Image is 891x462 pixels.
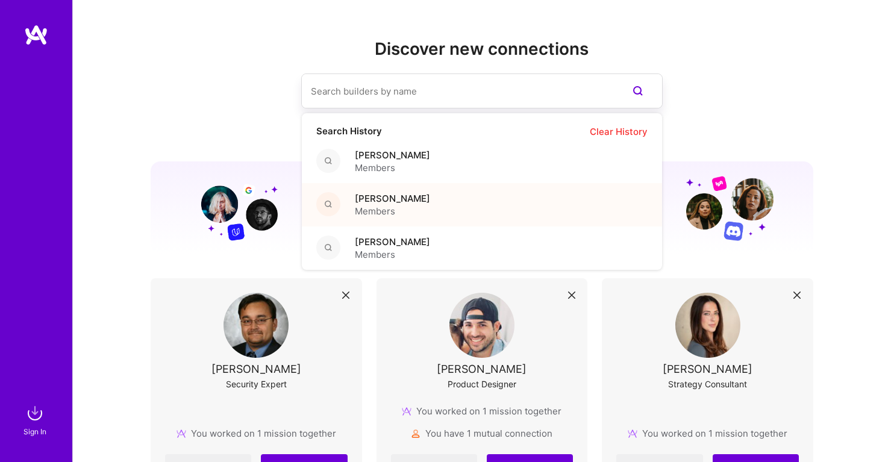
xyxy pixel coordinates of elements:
i: icon Close [793,292,801,299]
img: mission icon [402,407,411,416]
img: User Avatar [675,293,740,358]
i: icon Close [342,292,349,299]
h4: Search History [302,126,396,137]
div: [PERSON_NAME] [211,363,301,375]
span: [PERSON_NAME] [355,236,430,248]
span: [PERSON_NAME] [355,192,430,205]
i: icon SearchPurple [631,84,645,98]
img: Grow your network [190,175,278,241]
span: Clear History [590,125,648,138]
div: You worked on 1 mission together [402,405,561,417]
img: User Avatar [449,293,514,358]
img: sign in [23,401,47,425]
div: You worked on 1 mission together [628,427,787,440]
i: icon Close [568,292,575,299]
img: mutualConnections icon [411,429,420,439]
div: You have 1 mutual connection [411,427,552,440]
div: Security Expert [226,378,287,390]
span: [PERSON_NAME] [355,149,430,161]
img: User Avatar [224,293,289,358]
span: Members [355,161,430,174]
i: icon Search [325,244,332,251]
div: [PERSON_NAME] [437,363,527,375]
i: icon Search [325,157,332,164]
div: Strategy Consultant [668,378,747,390]
span: Members [355,205,430,217]
div: Product Designer [448,378,516,390]
div: Sign In [23,425,46,438]
div: You worked on 1 mission together [177,427,336,440]
img: mission icon [628,429,637,439]
a: sign inSign In [25,401,47,438]
input: Search builders by name [311,76,605,107]
img: mission icon [177,429,186,439]
img: Grow your network [686,175,774,241]
h2: Discover new connections [151,39,813,59]
i: icon Search [325,201,332,208]
span: Members [355,248,430,261]
img: logo [24,24,48,46]
div: [PERSON_NAME] [663,363,752,375]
